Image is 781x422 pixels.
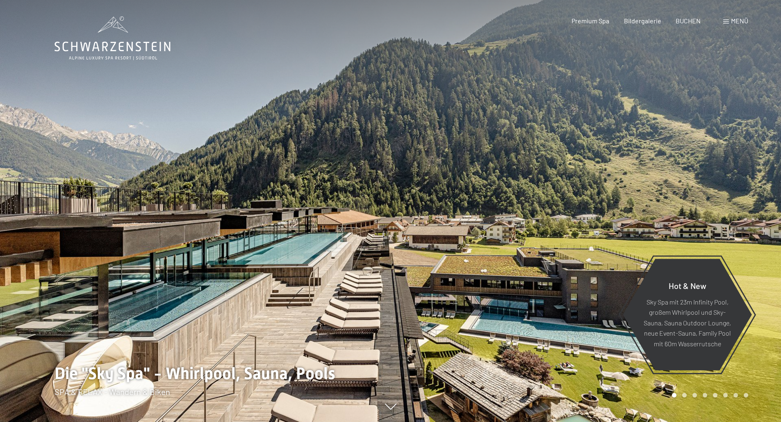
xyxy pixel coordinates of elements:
div: Carousel Page 8 [744,393,748,397]
div: Carousel Page 3 [692,393,697,397]
span: Hot & New [669,280,706,290]
div: Carousel Page 7 [733,393,738,397]
div: Carousel Page 1 (Current Slide) [672,393,676,397]
a: Hot & New Sky Spa mit 23m Infinity Pool, großem Whirlpool und Sky-Sauna, Sauna Outdoor Lounge, ne... [622,258,752,371]
div: Carousel Pagination [669,393,748,397]
div: Carousel Page 6 [723,393,728,397]
a: BUCHEN [676,17,701,25]
div: Carousel Page 2 [682,393,687,397]
div: Carousel Page 4 [703,393,707,397]
p: Sky Spa mit 23m Infinity Pool, großem Whirlpool und Sky-Sauna, Sauna Outdoor Lounge, neue Event-S... [643,296,732,349]
div: Carousel Page 5 [713,393,717,397]
span: Menü [731,17,748,25]
a: Bildergalerie [624,17,661,25]
a: Premium Spa [572,17,609,25]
